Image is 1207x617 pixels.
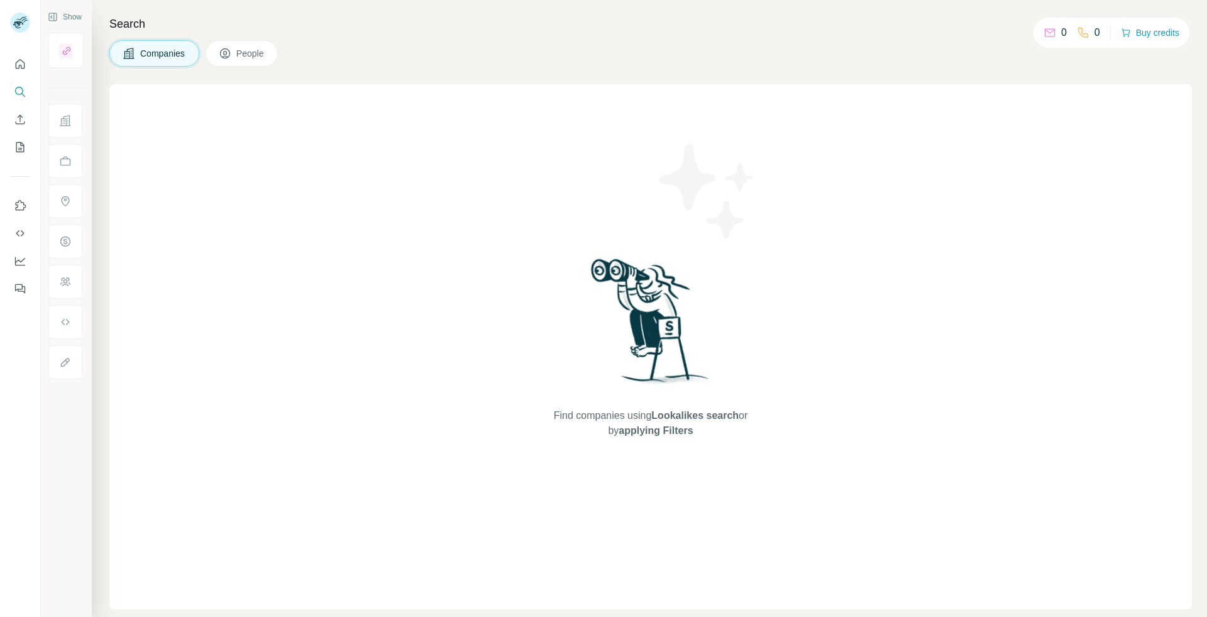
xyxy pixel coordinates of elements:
p: 0 [1094,25,1100,40]
span: Lookalikes search [651,410,739,421]
button: Search [10,81,30,103]
p: 0 [1061,25,1067,40]
button: Dashboard [10,250,30,272]
button: Use Surfe on LinkedIn [10,194,30,217]
button: Buy credits [1121,24,1179,42]
button: Use Surfe API [10,222,30,245]
button: My lists [10,136,30,158]
img: Surfe Illustration - Woman searching with binoculars [585,255,716,396]
h4: Search [109,15,1192,33]
button: Feedback [10,277,30,300]
button: Enrich CSV [10,108,30,131]
span: applying Filters [619,425,693,436]
img: Surfe Illustration - Stars [651,135,764,248]
span: Companies [140,47,186,60]
button: Show [39,8,91,26]
span: Find companies using or by [550,408,751,438]
button: Quick start [10,53,30,75]
span: People [236,47,265,60]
